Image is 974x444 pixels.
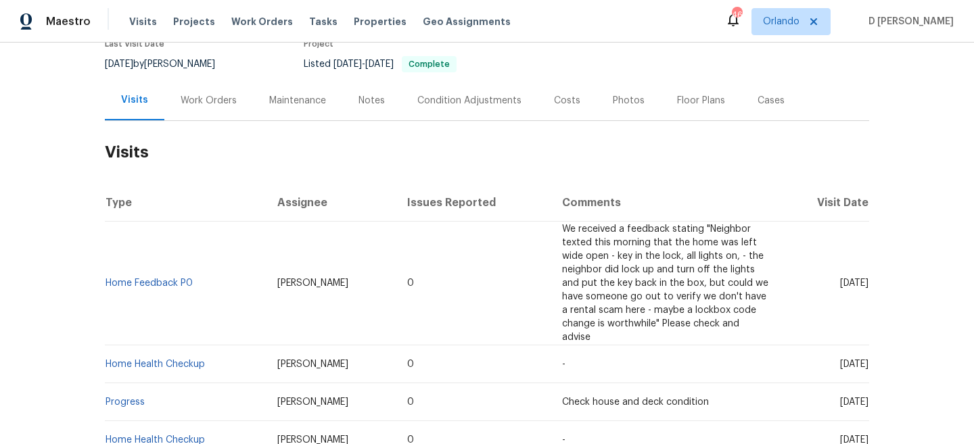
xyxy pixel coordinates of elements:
[840,397,868,407] span: [DATE]
[423,15,511,28] span: Geo Assignments
[333,59,394,69] span: -
[554,94,580,107] div: Costs
[106,360,205,369] a: Home Health Checkup
[763,15,799,28] span: Orlando
[105,184,266,222] th: Type
[551,184,781,222] th: Comments
[304,40,333,48] span: Project
[732,8,741,22] div: 46
[613,94,645,107] div: Photos
[781,184,869,222] th: Visit Date
[358,94,385,107] div: Notes
[46,15,91,28] span: Maestro
[231,15,293,28] span: Work Orders
[105,56,231,72] div: by [PERSON_NAME]
[304,59,457,69] span: Listed
[129,15,157,28] span: Visits
[407,360,414,369] span: 0
[840,278,868,288] span: [DATE]
[309,17,338,26] span: Tasks
[562,397,709,407] span: Check house and deck condition
[840,360,868,369] span: [DATE]
[396,184,551,222] th: Issues Reported
[173,15,215,28] span: Projects
[562,224,768,342] span: We received a feedback stating "Neighbor texted this morning that the home was left wide open - k...
[106,278,193,288] a: Home Feedback P0
[266,184,396,222] th: Assignee
[269,94,326,107] div: Maintenance
[863,15,954,28] span: D [PERSON_NAME]
[677,94,725,107] div: Floor Plans
[121,93,148,107] div: Visits
[407,397,414,407] span: 0
[333,59,362,69] span: [DATE]
[365,59,394,69] span: [DATE]
[105,121,869,184] h2: Visits
[105,59,133,69] span: [DATE]
[277,278,348,288] span: [PERSON_NAME]
[106,397,145,407] a: Progress
[758,94,785,107] div: Cases
[403,60,455,68] span: Complete
[354,15,407,28] span: Properties
[105,40,164,48] span: Last Visit Date
[277,360,348,369] span: [PERSON_NAME]
[277,397,348,407] span: [PERSON_NAME]
[417,94,521,107] div: Condition Adjustments
[407,278,414,288] span: 0
[562,360,565,369] span: -
[181,94,237,107] div: Work Orders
